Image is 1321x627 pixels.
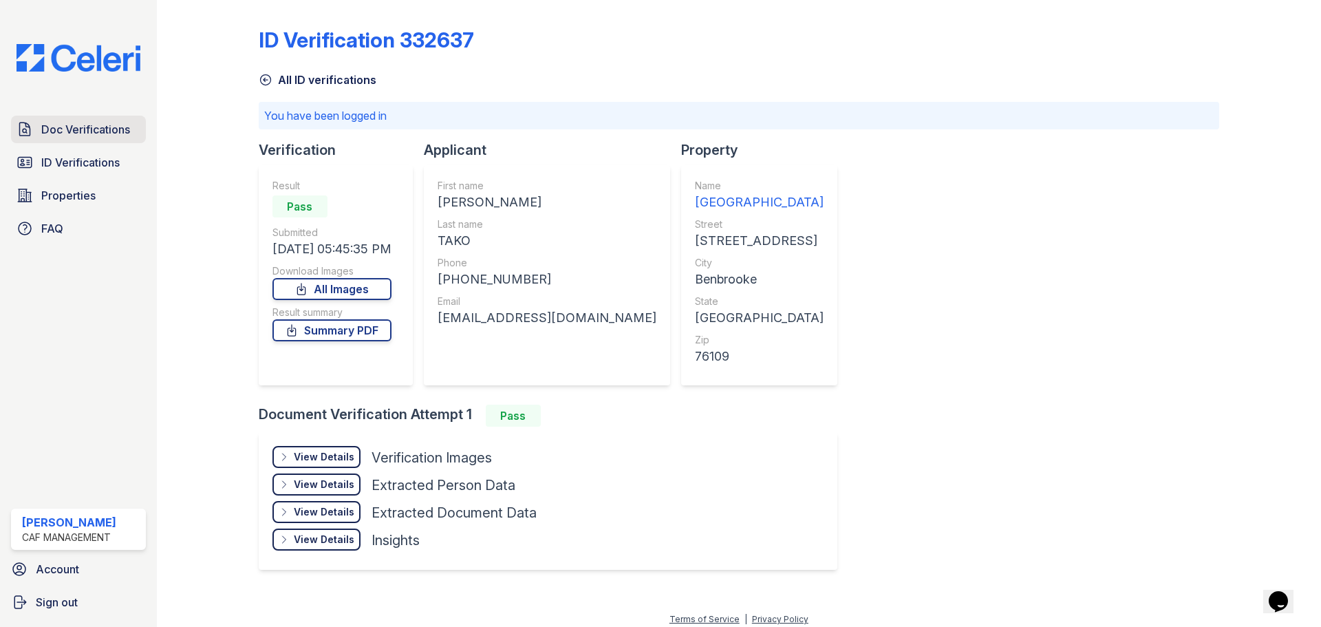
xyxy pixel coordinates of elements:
div: Result [272,179,391,193]
span: Properties [41,187,96,204]
div: [STREET_ADDRESS] [695,231,824,251]
div: [PERSON_NAME] [438,193,656,212]
div: Result summary [272,306,391,319]
div: Street [695,217,824,231]
div: [PERSON_NAME] [22,514,116,531]
a: Privacy Policy [752,614,808,624]
span: Doc Verifications [41,121,130,138]
div: 76109 [695,347,824,366]
div: CAF Management [22,531,116,544]
div: [GEOGRAPHIC_DATA] [695,308,824,328]
div: Zip [695,333,824,347]
a: Doc Verifications [11,116,146,143]
div: Submitted [272,226,391,240]
div: First name [438,179,656,193]
a: Name [GEOGRAPHIC_DATA] [695,179,824,212]
div: TAKO [438,231,656,251]
div: | [744,614,747,624]
div: View Details [294,533,354,546]
div: Insights [372,531,420,550]
span: FAQ [41,220,63,237]
div: Pass [486,405,541,427]
div: Extracted Person Data [372,476,515,495]
iframe: chat widget [1263,572,1307,613]
p: You have been logged in [264,107,1214,124]
div: View Details [294,450,354,464]
div: Pass [272,195,327,217]
div: Download Images [272,264,391,278]
img: CE_Logo_Blue-a8612792a0a2168367f1c8372b55b34899dd931a85d93a1a3d3e32e68fde9ad4.png [6,44,151,72]
div: [DATE] 05:45:35 PM [272,240,391,259]
div: ID Verification 332637 [259,28,474,52]
div: Name [695,179,824,193]
div: Phone [438,256,656,270]
div: Applicant [424,140,681,160]
div: View Details [294,478,354,491]
div: Last name [438,217,656,231]
div: State [695,295,824,308]
div: [GEOGRAPHIC_DATA] [695,193,824,212]
a: Properties [11,182,146,209]
div: Benbrooke [695,270,824,289]
a: All ID verifications [259,72,376,88]
a: Terms of Service [669,614,740,624]
span: Sign out [36,594,78,610]
div: [PHONE_NUMBER] [438,270,656,289]
div: City [695,256,824,270]
span: ID Verifications [41,154,120,171]
div: Verification [259,140,424,160]
div: View Details [294,505,354,519]
a: Account [6,555,151,583]
div: Verification Images [372,448,492,467]
div: Document Verification Attempt 1 [259,405,848,427]
a: All Images [272,278,391,300]
div: Property [681,140,848,160]
a: Sign out [6,588,151,616]
a: FAQ [11,215,146,242]
a: ID Verifications [11,149,146,176]
div: Extracted Document Data [372,503,537,522]
div: [EMAIL_ADDRESS][DOMAIN_NAME] [438,308,656,328]
a: Summary PDF [272,319,391,341]
div: Email [438,295,656,308]
span: Account [36,561,79,577]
